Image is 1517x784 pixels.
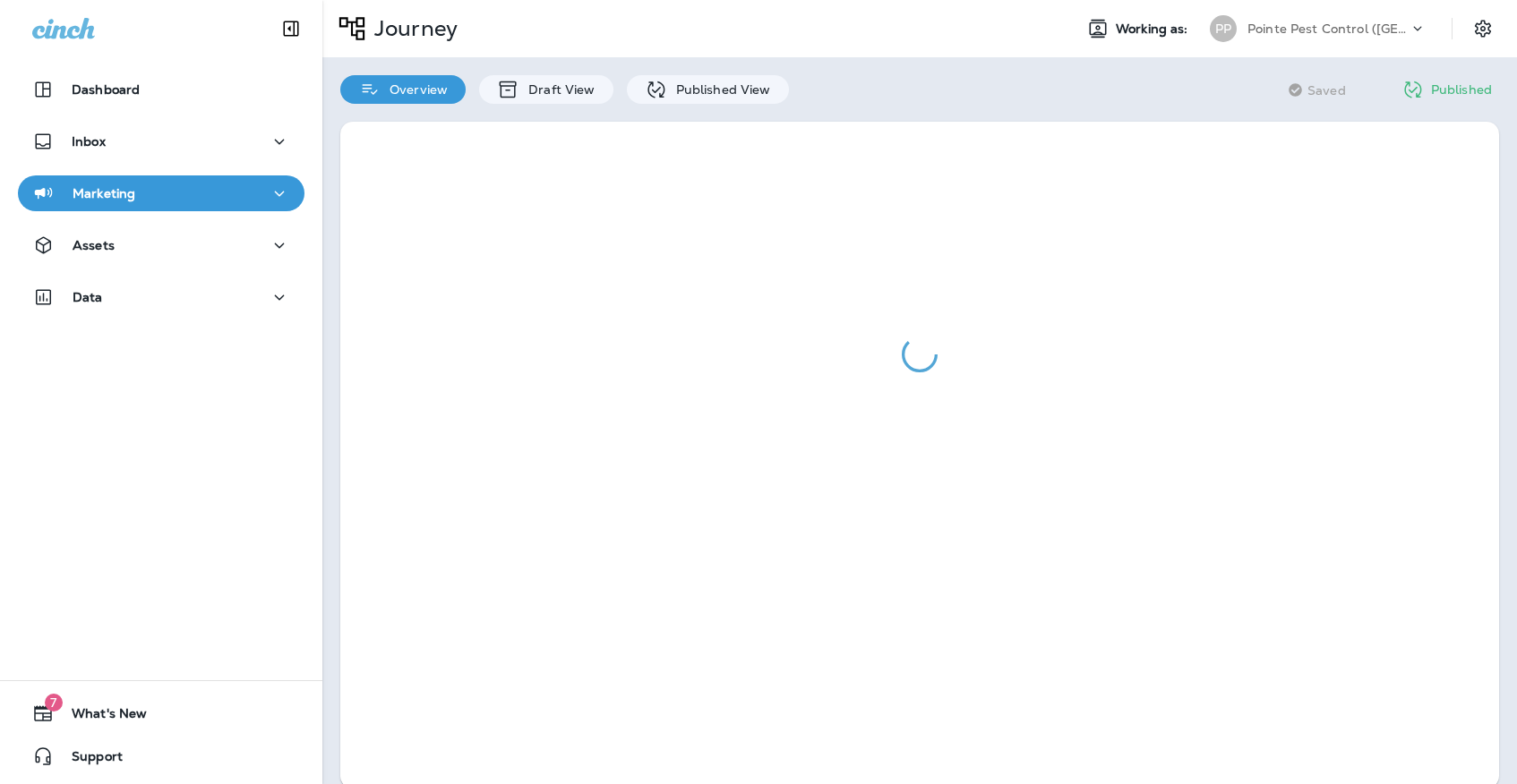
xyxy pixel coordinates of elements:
[18,279,304,315] button: Data
[1431,82,1492,97] p: Published
[18,738,304,774] button: Support
[73,290,103,304] p: Data
[1247,21,1409,36] p: Pointe Pest Control ([GEOGRAPHIC_DATA])
[72,82,140,97] p: Dashboard
[266,11,316,47] button: Collapse Sidebar
[18,175,304,211] button: Marketing
[381,82,448,97] p: Overview
[1116,21,1192,37] span: Working as:
[54,749,123,771] span: Support
[45,694,63,712] span: 7
[54,706,147,728] span: What's New
[72,134,106,149] p: Inbox
[18,124,304,159] button: Inbox
[1467,13,1499,45] button: Settings
[18,227,304,263] button: Assets
[519,82,595,97] p: Draft View
[18,695,304,731] button: 7What's New
[18,72,304,107] button: Dashboard
[73,238,115,252] p: Assets
[1307,83,1346,98] span: Saved
[73,186,135,200] p: Marketing
[1210,15,1237,42] div: PP
[367,15,458,42] p: Journey
[667,82,771,97] p: Published View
